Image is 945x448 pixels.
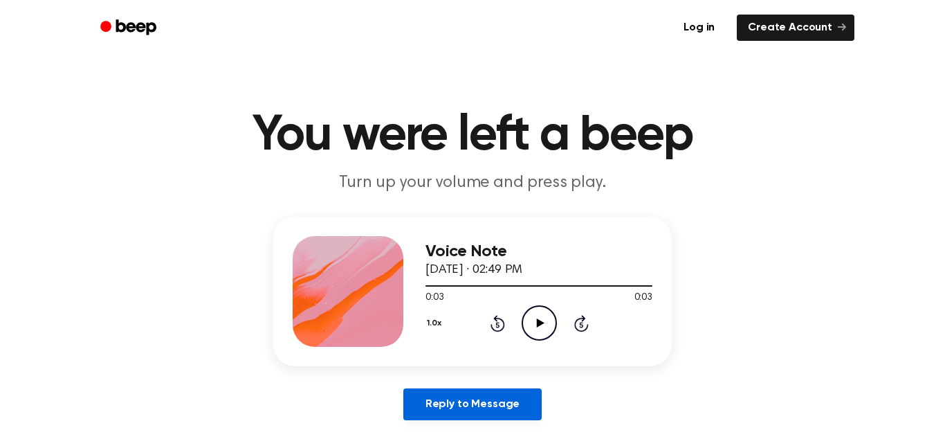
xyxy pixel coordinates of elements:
[118,111,827,161] h1: You were left a beep
[425,291,443,305] span: 0:03
[737,15,854,41] a: Create Account
[425,242,652,261] h3: Voice Note
[634,291,652,305] span: 0:03
[425,264,522,276] span: [DATE] · 02:49 PM
[670,12,728,44] a: Log in
[425,312,446,335] button: 1.0x
[91,15,169,42] a: Beep
[207,172,738,195] p: Turn up your volume and press play.
[403,388,542,420] a: Reply to Message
